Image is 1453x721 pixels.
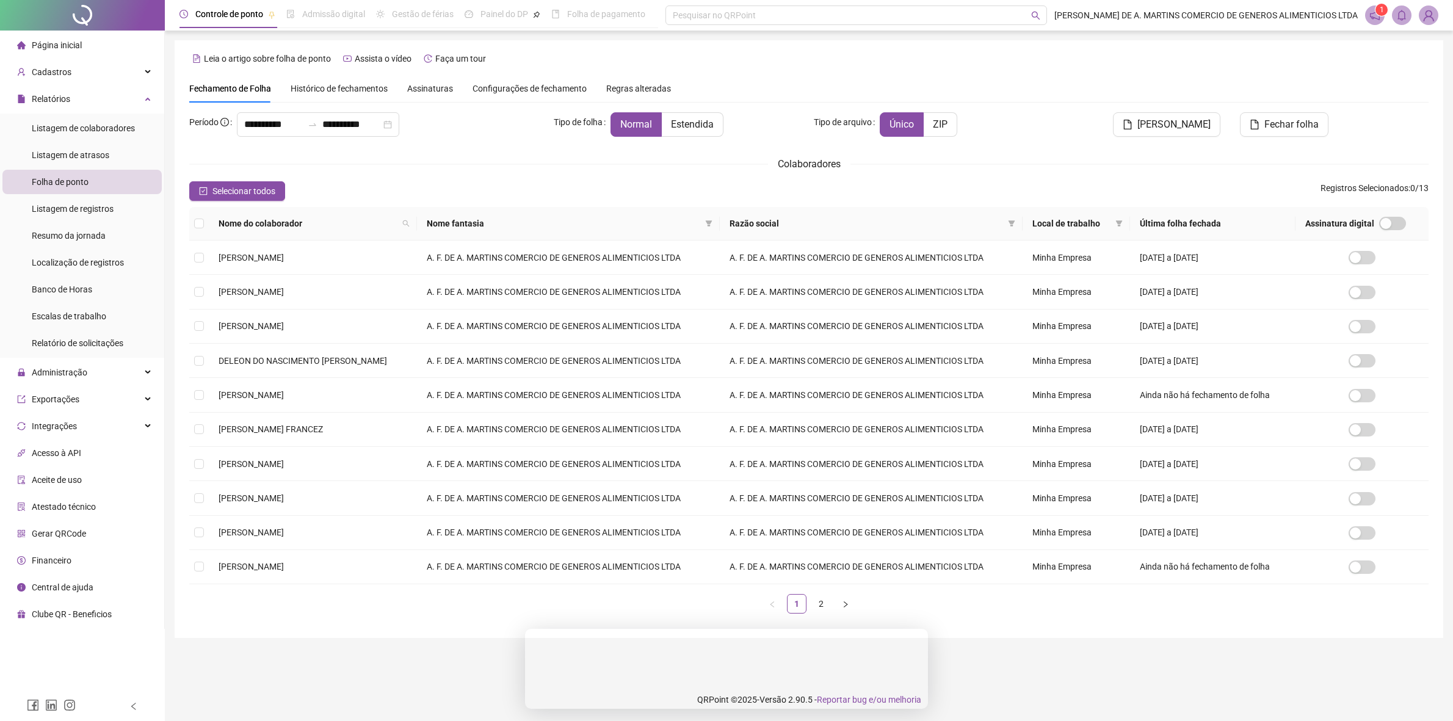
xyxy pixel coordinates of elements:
[17,556,26,565] span: dollar
[32,502,96,512] span: Atestado técnico
[1023,275,1130,309] td: Minha Empresa
[842,601,849,608] span: right
[705,220,712,227] span: filter
[220,118,229,126] span: info-circle
[17,95,26,103] span: file
[219,527,284,537] span: [PERSON_NAME]
[1006,214,1018,233] span: filter
[465,10,473,18] span: dashboard
[219,287,284,297] span: [PERSON_NAME]
[27,699,39,711] span: facebook
[45,699,57,711] span: linkedin
[165,678,1453,721] footer: QRPoint © 2025 - 2.90.5 -
[1130,275,1295,309] td: [DATE] a [DATE]
[17,583,26,592] span: info-circle
[17,395,26,404] span: export
[32,556,71,565] span: Financeiro
[1130,413,1295,447] td: [DATE] a [DATE]
[17,529,26,538] span: qrcode
[788,595,806,613] a: 1
[417,378,720,412] td: A. F. DE A. MARTINS COMERCIO DE GENEROS ALIMENTICIOS LTDA
[720,378,1023,412] td: A. F. DE A. MARTINS COMERCIO DE GENEROS ALIMENTICIOS LTDA
[417,447,720,481] td: A. F. DE A. MARTINS COMERCIO DE GENEROS ALIMENTICIOS LTDA
[720,344,1023,378] td: A. F. DE A. MARTINS COMERCIO DE GENEROS ALIMENTICIOS LTDA
[417,275,720,309] td: A. F. DE A. MARTINS COMERCIO DE GENEROS ALIMENTICIOS LTDA
[32,231,106,241] span: Resumo da jornada
[32,284,92,294] span: Banco de Horas
[812,595,830,613] a: 2
[417,344,720,378] td: A. F. DE A. MARTINS COMERCIO DE GENEROS ALIMENTICIOS LTDA
[32,150,109,160] span: Listagem de atrasos
[189,84,271,93] span: Fechamento de Folha
[219,390,284,400] span: [PERSON_NAME]
[533,11,540,18] span: pushpin
[308,120,317,129] span: to
[32,94,70,104] span: Relatórios
[1321,181,1429,201] span: : 0 / 13
[480,9,528,19] span: Painel do DP
[1140,390,1270,400] span: Ainda não há fechamento de folha
[1008,220,1015,227] span: filter
[179,10,188,18] span: clock-circle
[417,241,720,275] td: A. F. DE A. MARTINS COMERCIO DE GENEROS ALIMENTICIOS LTDA
[32,475,82,485] span: Aceite de uso
[525,629,928,709] iframe: Inquérito de QRPoint
[32,40,82,50] span: Página inicial
[763,594,782,614] button: left
[417,413,720,447] td: A. F. DE A. MARTINS COMERCIO DE GENEROS ALIMENTICIOS LTDA
[32,204,114,214] span: Listagem de registros
[720,481,1023,515] td: A. F. DE A. MARTINS COMERCIO DE GENEROS ALIMENTICIOS LTDA
[811,594,831,614] li: 2
[417,550,720,584] td: A. F. DE A. MARTINS COMERCIO DE GENEROS ALIMENTICIOS LTDA
[1130,241,1295,275] td: [DATE] a [DATE]
[219,493,284,503] span: [PERSON_NAME]
[17,68,26,76] span: user-add
[402,220,410,227] span: search
[212,184,275,198] span: Selecionar todos
[417,481,720,515] td: A. F. DE A. MARTINS COMERCIO DE GENEROS ALIMENTICIOS LTDA
[1023,481,1130,515] td: Minha Empresa
[17,41,26,49] span: home
[567,9,645,19] span: Folha de pagamento
[189,117,219,127] span: Período
[671,118,714,130] span: Estendida
[1264,117,1319,132] span: Fechar folha
[32,448,81,458] span: Acesso à API
[32,67,71,77] span: Cadastros
[417,516,720,550] td: A. F. DE A. MARTINS COMERCIO DE GENEROS ALIMENTICIOS LTDA
[1023,344,1130,378] td: Minha Empresa
[219,253,284,263] span: [PERSON_NAME]
[1130,481,1295,515] td: [DATE] a [DATE]
[551,10,560,18] span: book
[1130,207,1295,241] th: Última folha fechada
[32,123,135,133] span: Listagem de colaboradores
[1115,220,1123,227] span: filter
[1023,516,1130,550] td: Minha Empresa
[1023,378,1130,412] td: Minha Empresa
[219,562,284,571] span: [PERSON_NAME]
[219,217,397,230] span: Nome do colaborador
[933,118,948,130] span: ZIP
[720,516,1023,550] td: A. F. DE A. MARTINS COMERCIO DE GENEROS ALIMENTICIOS LTDA
[32,609,112,619] span: Clube QR - Beneficios
[720,275,1023,309] td: A. F. DE A. MARTINS COMERCIO DE GENEROS ALIMENTICIOS LTDA
[302,9,365,19] span: Admissão digital
[1113,214,1125,233] span: filter
[17,449,26,457] span: api
[1369,10,1380,21] span: notification
[17,476,26,484] span: audit
[554,115,603,129] span: Tipo de folha
[814,115,872,129] span: Tipo de arquivo
[836,594,855,614] li: Próxima página
[32,311,106,321] span: Escalas de trabalho
[1137,117,1211,132] span: [PERSON_NAME]
[720,550,1023,584] td: A. F. DE A. MARTINS COMERCIO DE GENEROS ALIMENTICIOS LTDA
[219,356,387,366] span: DELEON DO NASCIMENTO [PERSON_NAME]
[778,158,841,170] span: Colaboradores
[32,394,79,404] span: Exportações
[199,187,208,195] span: check-square
[1031,11,1040,20] span: search
[720,310,1023,344] td: A. F. DE A. MARTINS COMERCIO DE GENEROS ALIMENTICIOS LTDA
[720,447,1023,481] td: A. F. DE A. MARTINS COMERCIO DE GENEROS ALIMENTICIOS LTDA
[17,610,26,618] span: gift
